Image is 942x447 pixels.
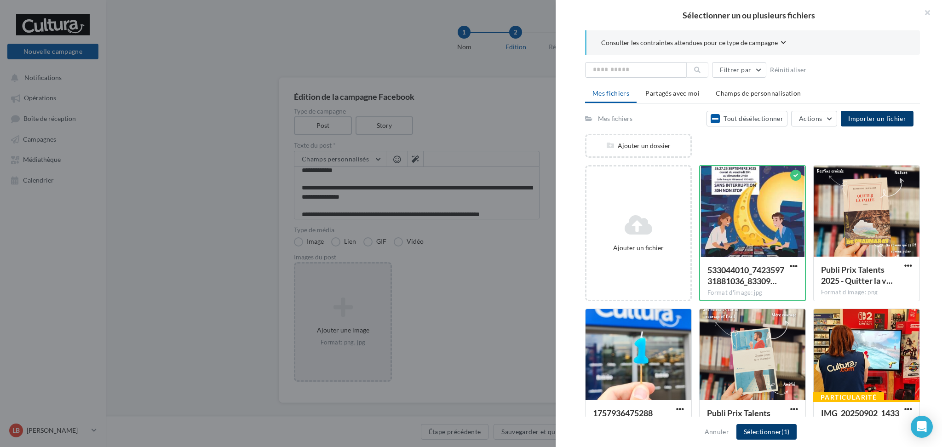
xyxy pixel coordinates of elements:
[570,11,927,19] h2: Sélectionner un ou plusieurs fichiers
[598,114,632,123] div: Mes fichiers
[707,289,798,297] div: Format d'image: jpg
[707,265,784,286] span: 533044010_742359731881036_8330943721313222588_n
[592,89,629,97] span: Mes fichiers
[781,428,789,436] span: (1)
[593,408,653,418] span: 1757936475288
[736,424,797,440] button: Sélectionner(1)
[848,115,906,122] span: Importer un fichier
[601,38,786,49] button: Consulter les contraintes attendues pour ce type de campagne
[841,111,913,126] button: Importer un fichier
[821,264,893,286] span: Publi Prix Talents 2025 - Quitter la vallée
[645,89,700,97] span: Partagés avec moi
[821,408,899,429] span: IMG_20250902_143302
[706,111,787,126] button: Tout désélectionner
[712,62,766,78] button: Filtrer par
[707,408,779,429] span: Publi Prix Talents 2025 - 4 jours sans ma mère
[799,115,822,122] span: Actions
[813,392,884,402] div: Particularité
[701,426,733,437] button: Annuler
[791,111,837,126] button: Actions
[766,64,810,75] button: Réinitialiser
[716,89,801,97] span: Champs de personnalisation
[590,243,687,252] div: Ajouter un fichier
[911,416,933,438] div: Open Intercom Messenger
[601,38,778,47] span: Consulter les contraintes attendues pour ce type de campagne
[821,288,912,297] div: Format d'image: png
[586,141,690,150] div: Ajouter un dossier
